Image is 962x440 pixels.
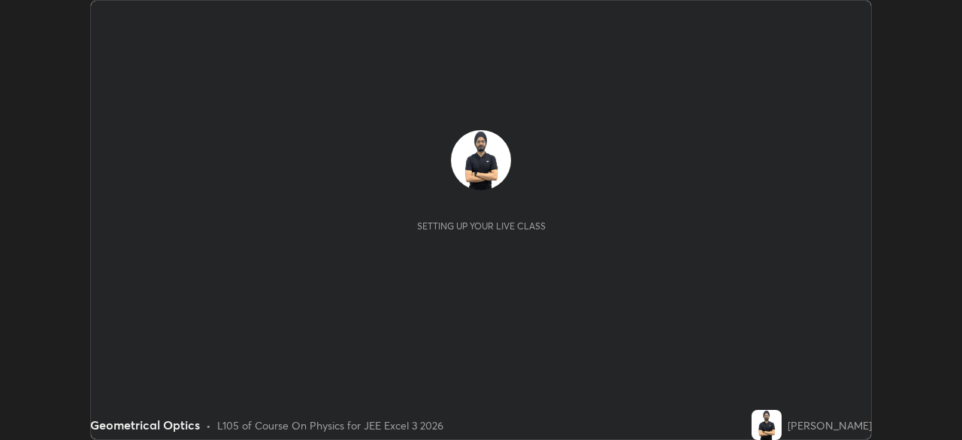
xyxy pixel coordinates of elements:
[788,417,872,433] div: [PERSON_NAME]
[417,220,546,232] div: Setting up your live class
[90,416,200,434] div: Geometrical Optics
[451,130,511,190] img: 087365211523460ba100aba77a1fb983.png
[752,410,782,440] img: 087365211523460ba100aba77a1fb983.png
[206,417,211,433] div: •
[217,417,443,433] div: L105 of Course On Physics for JEE Excel 3 2026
